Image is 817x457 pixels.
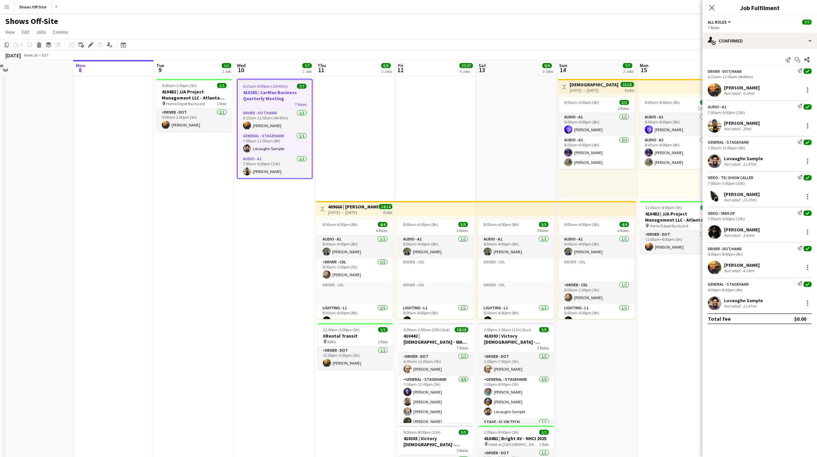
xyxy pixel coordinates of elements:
[708,315,731,322] div: Total fee
[724,126,742,131] div: Not rated
[708,20,732,25] button: All roles
[708,181,812,186] div: 7:00am-5:00pm (10h)
[742,91,756,96] div: 4.19mi
[36,29,46,35] span: Jobs
[742,197,758,202] div: 23.25mi
[33,28,49,36] a: Jobs
[724,304,742,309] div: Not rated
[724,85,760,91] div: [PERSON_NAME]
[19,28,32,36] a: Edit
[708,211,735,216] div: Video - VMix Op
[708,252,812,257] div: 4:00pm-8:00pm (4h)
[708,246,742,251] div: Driver - DOT/Hand
[708,110,812,115] div: 7:00am-5:00pm (10h)
[708,140,749,145] div: General - Stagehand
[742,126,753,131] div: 26mi
[742,233,756,238] div: 3.43mi
[708,175,753,180] div: Video - TD/ Show Caller
[724,268,742,273] div: Not rated
[50,28,71,36] a: Comms
[724,120,760,126] div: [PERSON_NAME]
[708,69,742,74] div: Driver - DOT/Hand
[3,28,18,36] a: View
[742,268,756,273] div: 4.19mi
[708,216,812,221] div: 7:00am-5:00pm (10h)
[708,104,726,109] div: Audio - A1
[724,297,763,304] div: Lovaughn Sample
[5,16,58,26] h1: Shows Off-Site
[53,29,68,35] span: Comms
[742,162,758,167] div: 11.97mi
[794,315,806,322] div: $0.00
[5,29,15,35] span: View
[724,227,760,233] div: [PERSON_NAME]
[22,53,39,58] span: Week 36
[702,3,817,12] h3: Job Fulfilment
[5,52,21,59] div: [DATE]
[724,162,742,167] div: Not rated
[42,53,49,58] div: EDT
[724,91,742,96] div: Not rated
[724,262,760,268] div: [PERSON_NAME]
[724,197,742,202] div: Not rated
[708,20,727,25] span: All roles
[742,304,758,309] div: 11.97mi
[724,191,760,197] div: [PERSON_NAME]
[724,155,763,162] div: Lovaughn Sample
[708,287,812,292] div: 4:00pm-8:00pm (4h)
[724,233,742,238] div: Not rated
[702,33,817,49] div: Confirmed
[22,29,29,35] span: Edit
[708,282,749,287] div: General - Stagehand
[708,25,812,30] div: 7 Roles
[802,20,812,25] span: 7/7
[14,0,52,13] button: Shows Off-Site
[708,145,812,150] div: 7:00am-11:00am (4h)
[708,74,812,79] div: 6:15am-11:00am (4h45m)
